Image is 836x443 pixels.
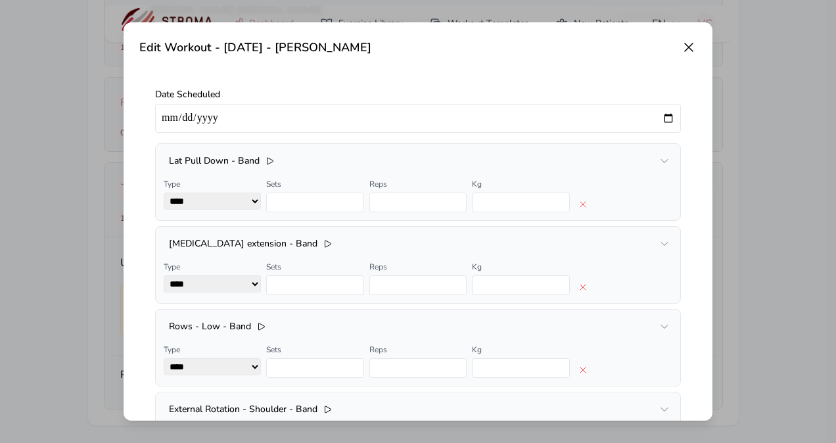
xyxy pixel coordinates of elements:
[164,152,281,170] button: Lat Pull Down - Band
[369,262,387,272] label: Reps
[164,344,180,355] label: Type
[164,235,338,253] button: [MEDICAL_DATA] extension - Band
[169,320,251,333] h3: Rows - Low - Band
[266,179,281,189] label: Sets
[472,262,482,272] label: Kg
[164,400,338,419] button: External Rotation - Shoulder - Band
[266,262,281,272] label: Sets
[164,179,180,189] label: Type
[164,317,272,336] button: Rows - Low - Band
[169,403,317,416] h3: External Rotation - Shoulder - Band
[472,344,482,355] label: Kg
[472,179,482,189] label: Kg
[155,88,681,101] label: Date Scheduled
[266,344,281,355] label: Sets
[169,154,260,168] h3: Lat Pull Down - Band
[369,179,387,189] label: Reps
[369,344,387,355] label: Reps
[169,237,317,250] h3: [MEDICAL_DATA] extension - Band
[164,262,180,272] label: Type
[139,38,371,57] h3: Edit Workout - [DATE] - [PERSON_NAME]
